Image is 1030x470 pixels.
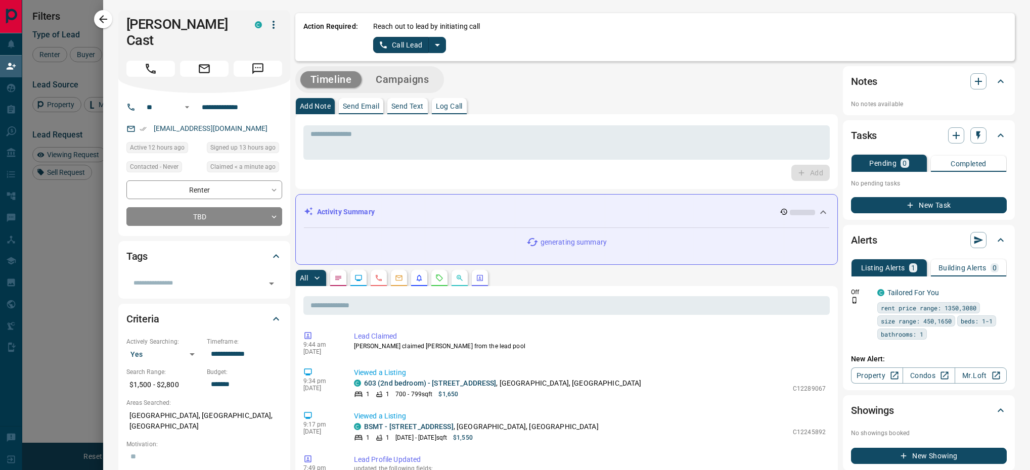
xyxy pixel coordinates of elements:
p: Timeframe: [207,337,282,346]
div: Sun Aug 17 2025 [126,142,202,156]
p: Completed [951,160,987,167]
span: size range: 450,1650 [881,316,952,326]
p: [DATE] [303,348,339,355]
p: , [GEOGRAPHIC_DATA], [GEOGRAPHIC_DATA] [364,421,599,432]
p: Log Call [436,103,463,110]
div: Tasks [851,123,1007,148]
div: split button [373,37,446,53]
p: 1 [366,390,370,399]
h2: Tags [126,248,148,264]
div: Renter [126,180,282,199]
p: Budget: [207,367,282,377]
button: New Task [851,197,1007,213]
span: rent price range: 1350,3080 [881,303,976,313]
a: [EMAIL_ADDRESS][DOMAIN_NAME] [154,124,268,132]
p: 0 [993,264,997,271]
p: $1,500 - $2,800 [126,377,202,393]
div: Activity Summary [304,203,829,221]
p: Pending [869,160,897,167]
p: [GEOGRAPHIC_DATA], [GEOGRAPHIC_DATA], [GEOGRAPHIC_DATA] [126,407,282,435]
svg: Listing Alerts [415,274,423,282]
span: Signed up 13 hours ago [210,143,276,153]
div: Criteria [126,307,282,331]
span: Message [234,61,282,77]
p: 0 [903,160,907,167]
svg: Email Verified [140,125,147,132]
p: Action Required: [303,21,358,53]
p: $1,650 [438,390,458,399]
h2: Showings [851,402,894,418]
div: Tags [126,244,282,268]
p: Listing Alerts [861,264,905,271]
p: $1,550 [453,433,473,442]
p: Activity Summary [317,207,375,217]
p: Search Range: [126,367,202,377]
p: [PERSON_NAME] claimed [PERSON_NAME] from the lead pool [354,342,826,351]
a: Tailored For You [887,289,939,297]
p: Areas Searched: [126,398,282,407]
svg: Requests [435,274,443,282]
div: Yes [126,346,202,362]
a: Mr.Loft [955,367,1007,384]
p: New Alert: [851,354,1007,364]
div: condos.ca [255,21,262,28]
p: Viewed a Listing [354,367,826,378]
p: generating summary [541,237,607,248]
div: Alerts [851,228,1007,252]
svg: Agent Actions [476,274,484,282]
p: No pending tasks [851,176,1007,191]
span: Active 12 hours ago [130,143,185,153]
p: 1 [911,264,915,271]
p: 1 [366,433,370,442]
button: New Showing [851,448,1007,464]
button: Call Lead [373,37,429,53]
p: No notes available [851,100,1007,109]
p: 700 - 799 sqft [395,390,432,399]
p: 9:17 pm [303,421,339,428]
h2: Alerts [851,232,877,248]
p: 1 [386,390,389,399]
button: Campaigns [366,71,439,88]
span: Call [126,61,175,77]
p: [DATE] - [DATE] sqft [395,433,447,442]
svg: Calls [375,274,383,282]
svg: Push Notification Only [851,297,858,304]
svg: Notes [334,274,342,282]
p: C12245892 [793,428,826,437]
p: Off [851,288,871,297]
p: Lead Profile Updated [354,454,826,465]
p: [DATE] [303,385,339,392]
div: condos.ca [354,380,361,387]
h1: [PERSON_NAME] Cast [126,16,240,49]
h2: Notes [851,73,877,89]
span: Email [180,61,229,77]
button: Open [181,101,193,113]
p: , [GEOGRAPHIC_DATA], [GEOGRAPHIC_DATA] [364,378,642,389]
a: BSMT - [STREET_ADDRESS] [364,422,454,431]
a: 603 (2nd bedroom) - [STREET_ADDRESS] [364,379,497,387]
a: Property [851,367,903,384]
h2: Criteria [126,311,159,327]
p: [DATE] [303,428,339,435]
span: Contacted - Never [130,162,178,172]
div: condos.ca [354,423,361,430]
p: Viewed a Listing [354,411,826,421]
p: 9:34 pm [303,378,339,385]
p: Actively Searching: [126,337,202,346]
svg: Emails [395,274,403,282]
span: bathrooms: 1 [881,329,923,339]
div: Notes [851,69,1007,93]
div: Sun Aug 17 2025 [207,142,282,156]
p: Lead Claimed [354,331,826,342]
p: Reach out to lead by initiating call [373,21,480,32]
div: TBD [126,207,282,226]
svg: Lead Browsing Activity [354,274,363,282]
span: beds: 1-1 [961,316,993,326]
button: Timeline [300,71,362,88]
p: 1 [386,433,389,442]
p: Send Text [391,103,424,110]
svg: Opportunities [456,274,464,282]
p: Motivation: [126,440,282,449]
p: Add Note [300,103,331,110]
div: Showings [851,398,1007,422]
